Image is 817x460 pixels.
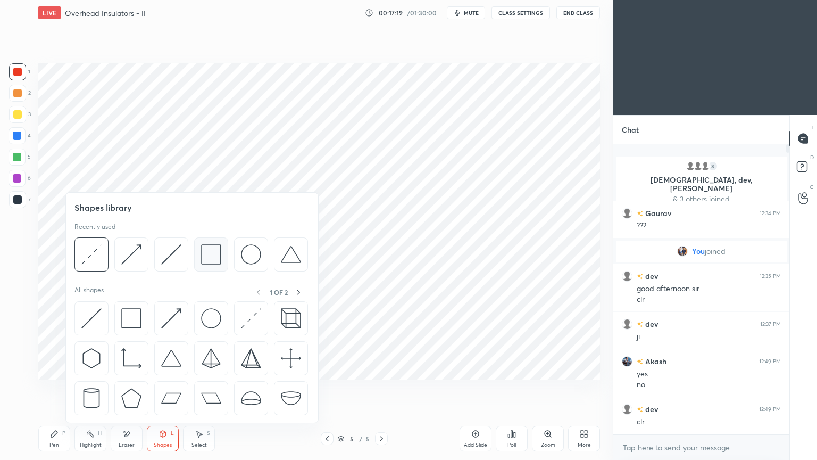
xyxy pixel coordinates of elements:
[464,442,487,448] div: Add Slide
[74,223,115,231] p: Recently used
[161,388,181,408] img: svg+xml;charset=utf-8,%3Csvg%20xmlns%3D%22http%3A%2F%2Fwww.w3.org%2F2000%2Fsvg%22%20width%3D%2244...
[810,153,814,161] p: D
[643,208,671,219] h6: Gaurav
[9,63,30,80] div: 1
[810,183,814,191] p: G
[281,348,301,368] img: svg+xml;charset=utf-8,%3Csvg%20xmlns%3D%22http%3A%2F%2Fwww.w3.org%2F2000%2Fsvg%22%20width%3D%2240...
[121,388,141,408] img: svg+xml;charset=utf-8,%3Csvg%20xmlns%3D%22http%3A%2F%2Fwww.w3.org%2F2000%2Fsvg%22%20width%3D%2234...
[622,356,632,367] img: d1eca11627db435fa99b97f22aa05bd6.jpg
[622,271,632,282] img: default.png
[359,436,362,442] div: /
[81,244,102,265] img: svg+xml;charset=utf-8,%3Csvg%20xmlns%3D%22http%3A%2F%2Fwww.w3.org%2F2000%2Fsvg%22%20width%3D%2230...
[281,308,301,328] img: svg+xml;charset=utf-8,%3Csvg%20xmlns%3D%22http%3A%2F%2Fwww.w3.org%2F2000%2Fsvg%22%20width%3D%2235...
[541,442,555,448] div: Zoom
[270,288,288,297] p: 1 OF 2
[9,127,31,144] div: 4
[74,201,132,214] h5: Shapes library
[346,436,357,442] div: 5
[707,161,718,171] div: 3
[201,348,221,368] img: svg+xml;charset=utf-8,%3Csvg%20xmlns%3D%22http%3A%2F%2Fwww.w3.org%2F2000%2Fsvg%22%20width%3D%2234...
[643,404,658,415] h6: dev
[637,322,643,327] img: no-rating-badge.077c3623.svg
[464,9,479,17] span: mute
[65,8,146,18] h4: Overhead Insulators - II
[811,124,814,132] p: T
[241,348,261,368] img: svg+xml;charset=utf-8,%3Csvg%20xmlns%3D%22http%3A%2F%2Fwww.w3.org%2F2000%2Fsvg%22%20width%3D%2234...
[578,442,591,448] div: More
[613,154,789,434] div: grid
[760,210,781,217] div: 12:34 PM
[637,274,643,280] img: no-rating-badge.077c3623.svg
[637,380,781,390] div: no
[281,244,301,265] img: svg+xml;charset=utf-8,%3Csvg%20xmlns%3D%22http%3A%2F%2Fwww.w3.org%2F2000%2Fsvg%22%20width%3D%2238...
[507,442,516,448] div: Poll
[760,273,781,280] div: 12:35 PM
[622,404,632,415] img: default.png
[80,442,102,448] div: Highlight
[622,319,632,330] img: default.png
[759,358,781,365] div: 12:49 PM
[637,284,781,294] div: good afternoon sir
[154,442,172,448] div: Shapes
[81,348,102,368] img: svg+xml;charset=utf-8,%3Csvg%20xmlns%3D%22http%3A%2F%2Fwww.w3.org%2F2000%2Fsvg%22%20width%3D%2230...
[364,434,371,443] div: 5
[121,348,141,368] img: svg+xml;charset=utf-8,%3Csvg%20xmlns%3D%22http%3A%2F%2Fwww.w3.org%2F2000%2Fsvg%22%20width%3D%2233...
[637,332,781,342] div: ji
[705,247,726,256] span: joined
[637,417,781,428] div: clr
[643,270,658,282] h6: dev
[161,308,181,328] img: svg+xml;charset=utf-8,%3Csvg%20xmlns%3D%22http%3A%2F%2Fwww.w3.org%2F2000%2Fsvg%22%20width%3D%2230...
[637,369,781,380] div: yes
[9,191,31,208] div: 7
[9,106,31,123] div: 3
[191,442,207,448] div: Select
[98,431,102,436] div: H
[171,431,174,436] div: L
[759,406,781,413] div: 12:49 PM
[241,244,261,265] img: svg+xml;charset=utf-8,%3Csvg%20xmlns%3D%22http%3A%2F%2Fwww.w3.org%2F2000%2Fsvg%22%20width%3D%2236...
[622,208,632,219] img: default.png
[637,359,643,365] img: no-rating-badge.077c3623.svg
[693,161,703,171] img: default.png
[760,321,781,327] div: 12:37 PM
[121,308,141,328] img: svg+xml;charset=utf-8,%3Csvg%20xmlns%3D%22http%3A%2F%2Fwww.w3.org%2F2000%2Fsvg%22%20width%3D%2234...
[447,6,485,19] button: mute
[62,431,65,436] div: P
[692,247,705,256] span: You
[81,388,102,408] img: svg+xml;charset=utf-8,%3Csvg%20xmlns%3D%22http%3A%2F%2Fwww.w3.org%2F2000%2Fsvg%22%20width%3D%2228...
[622,176,780,193] p: [DEMOGRAPHIC_DATA], dev, [PERSON_NAME]
[49,442,59,448] div: Pen
[677,246,688,257] img: fecdb386181f4cf2bff1f15027e2290c.jpg
[74,286,104,299] p: All shapes
[637,221,781,232] div: ???
[201,388,221,408] img: svg+xml;charset=utf-8,%3Csvg%20xmlns%3D%22http%3A%2F%2Fwww.w3.org%2F2000%2Fsvg%22%20width%3D%2244...
[121,244,141,265] img: svg+xml;charset=utf-8,%3Csvg%20xmlns%3D%22http%3A%2F%2Fwww.w3.org%2F2000%2Fsvg%22%20width%3D%2230...
[201,308,221,328] img: svg+xml;charset=utf-8,%3Csvg%20xmlns%3D%22http%3A%2F%2Fwww.w3.org%2F2000%2Fsvg%22%20width%3D%2236...
[161,348,181,368] img: svg+xml;charset=utf-8,%3Csvg%20xmlns%3D%22http%3A%2F%2Fwww.w3.org%2F2000%2Fsvg%22%20width%3D%2238...
[119,442,135,448] div: Eraser
[637,294,781,305] div: clr
[685,161,696,171] img: default.png
[9,170,31,187] div: 6
[281,388,301,408] img: svg+xml;charset=utf-8,%3Csvg%20xmlns%3D%22http%3A%2F%2Fwww.w3.org%2F2000%2Fsvg%22%20width%3D%2238...
[643,356,666,367] h6: Akash
[38,6,61,19] div: LIVE
[491,6,550,19] button: CLASS SETTINGS
[637,407,643,413] img: no-rating-badge.077c3623.svg
[207,431,210,436] div: S
[201,244,221,265] img: svg+xml;charset=utf-8,%3Csvg%20xmlns%3D%22http%3A%2F%2Fwww.w3.org%2F2000%2Fsvg%22%20width%3D%2234...
[622,195,780,203] p: & 3 others joined
[613,116,647,144] p: Chat
[9,149,31,166] div: 5
[9,85,31,102] div: 2
[241,388,261,408] img: svg+xml;charset=utf-8,%3Csvg%20xmlns%3D%22http%3A%2F%2Fwww.w3.org%2F2000%2Fsvg%22%20width%3D%2238...
[556,6,600,19] button: End Class
[700,161,711,171] img: default.png
[637,211,643,217] img: no-rating-badge.077c3623.svg
[81,308,102,328] img: svg+xml;charset=utf-8,%3Csvg%20xmlns%3D%22http%3A%2F%2Fwww.w3.org%2F2000%2Fsvg%22%20width%3D%2230...
[643,318,658,330] h6: dev
[161,244,181,265] img: svg+xml;charset=utf-8,%3Csvg%20xmlns%3D%22http%3A%2F%2Fwww.w3.org%2F2000%2Fsvg%22%20width%3D%2230...
[241,308,261,328] img: svg+xml;charset=utf-8,%3Csvg%20xmlns%3D%22http%3A%2F%2Fwww.w3.org%2F2000%2Fsvg%22%20width%3D%2230...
